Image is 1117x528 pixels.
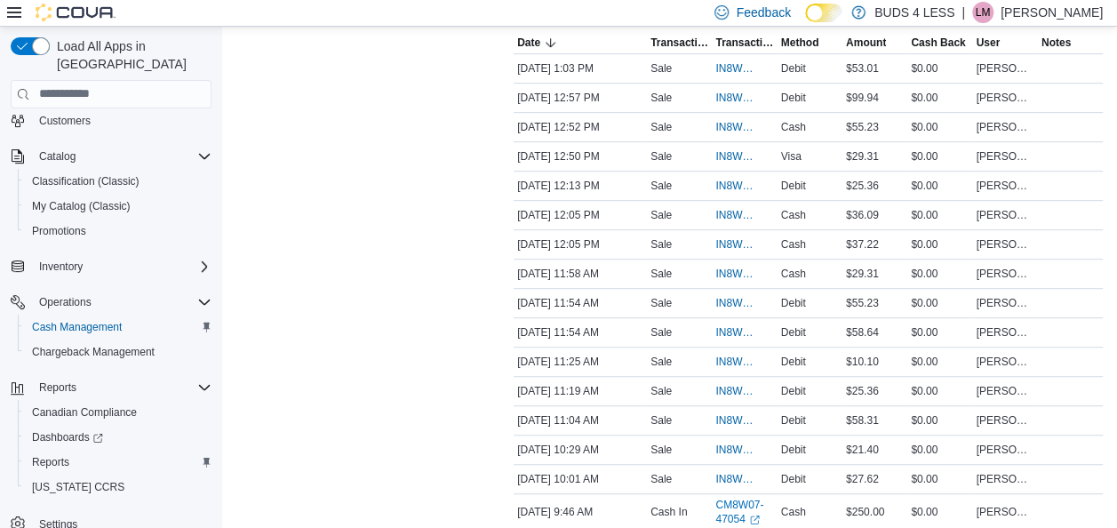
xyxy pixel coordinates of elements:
[715,234,773,255] button: IN8W07-678430
[32,174,140,188] span: Classification (Classic)
[715,120,755,134] span: IN8W07-678495
[781,149,802,164] span: Visa
[907,439,972,460] div: $0.00
[781,355,806,369] span: Debit
[32,377,211,398] span: Reports
[715,439,773,460] button: IN8W07-678330
[514,351,647,372] div: [DATE] 11:25 AM
[4,108,219,133] button: Customers
[25,402,211,423] span: Canadian Compliance
[4,254,219,279] button: Inventory
[781,296,806,310] span: Debit
[976,36,1000,50] span: User
[514,58,647,79] div: [DATE] 1:03 PM
[514,32,647,53] button: Date
[514,234,647,255] div: [DATE] 12:05 PM
[32,109,211,132] span: Customers
[25,476,132,498] a: [US_STATE] CCRS
[907,32,972,53] button: Cash Back
[18,450,219,475] button: Reports
[650,149,672,164] p: Sale
[976,2,991,23] span: LM
[907,58,972,79] div: $0.00
[976,472,1033,486] span: [PERSON_NAME]
[25,220,93,242] a: Promotions
[907,501,972,523] div: $0.00
[32,320,122,334] span: Cash Management
[36,4,116,21] img: Cova
[907,292,972,314] div: $0.00
[846,237,879,252] span: $37.22
[25,452,211,473] span: Reports
[650,413,672,428] p: Sale
[749,515,760,525] svg: External link
[25,316,211,338] span: Cash Management
[715,36,773,50] span: Transaction #
[18,400,219,425] button: Canadian Compliance
[961,2,965,23] p: |
[907,351,972,372] div: $0.00
[846,91,879,105] span: $99.94
[650,384,672,398] p: Sale
[25,196,138,217] a: My Catalog (Classic)
[25,316,129,338] a: Cash Management
[18,194,219,219] button: My Catalog (Classic)
[650,325,672,340] p: Sale
[846,61,879,76] span: $53.01
[650,91,672,105] p: Sale
[4,375,219,400] button: Reports
[715,263,773,284] button: IN8W07-678426
[25,452,76,473] a: Reports
[650,208,672,222] p: Sale
[25,427,110,448] a: Dashboards
[4,290,219,315] button: Operations
[514,501,647,523] div: [DATE] 9:46 AM
[846,36,886,50] span: Amount
[514,439,647,460] div: [DATE] 10:29 AM
[514,116,647,138] div: [DATE] 12:52 PM
[712,32,777,53] button: Transaction #
[650,505,687,519] p: Cash In
[972,2,993,23] div: Lauren Mallett
[4,144,219,169] button: Catalog
[25,220,211,242] span: Promotions
[805,4,842,22] input: Dark Mode
[650,355,672,369] p: Sale
[715,58,773,79] button: IN8W07-678511
[846,208,879,222] span: $36.09
[1001,2,1103,23] p: [PERSON_NAME]
[715,351,773,372] button: IN8W07-678385
[25,341,162,363] a: Chargeback Management
[781,413,806,428] span: Debit
[32,146,83,167] button: Catalog
[976,296,1033,310] span: [PERSON_NAME]
[715,380,773,402] button: IN8W07-678382
[976,443,1033,457] span: [PERSON_NAME]
[781,472,806,486] span: Debit
[846,179,879,193] span: $25.36
[514,410,647,431] div: [DATE] 11:04 AM
[715,208,755,222] span: IN8W07-678432
[39,295,92,309] span: Operations
[907,263,972,284] div: $0.00
[715,116,773,138] button: IN8W07-678495
[907,322,972,343] div: $0.00
[715,204,773,226] button: IN8W07-678432
[25,171,147,192] a: Classification (Classic)
[32,345,155,359] span: Chargeback Management
[715,384,755,398] span: IN8W07-678382
[18,219,219,244] button: Promotions
[25,402,144,423] a: Canadian Compliance
[18,340,219,364] button: Chargeback Management
[805,22,806,23] span: Dark Mode
[976,237,1033,252] span: [PERSON_NAME]
[976,61,1033,76] span: [PERSON_NAME]
[976,505,1033,519] span: [PERSON_NAME]
[18,475,219,500] button: [US_STATE] CCRS
[911,36,965,50] span: Cash Back
[874,2,954,23] p: BUDS 4 LESS
[32,224,86,238] span: Promotions
[846,120,879,134] span: $55.23
[907,175,972,196] div: $0.00
[781,91,806,105] span: Debit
